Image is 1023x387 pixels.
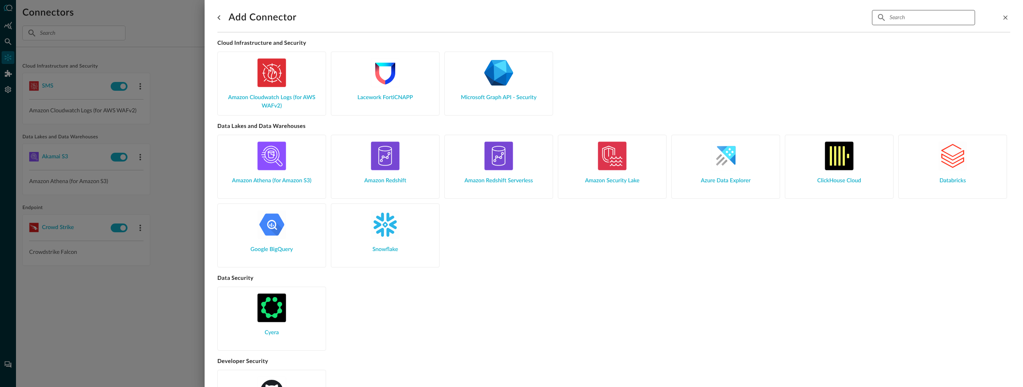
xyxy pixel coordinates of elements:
[890,10,957,25] input: Search
[217,122,1010,135] h5: Data Lakes and Data Warehouses
[372,245,398,254] span: Snowflake
[585,177,639,185] span: Amazon Security Lake
[1001,13,1010,22] button: close-drawer
[213,11,225,24] button: go back
[938,142,967,170] img: Databricks.svg
[217,39,1010,52] h5: Cloud Infrastructure and Security
[217,274,1010,287] h5: Data Security
[817,177,861,185] span: ClickHouse Cloud
[464,177,533,185] span: Amazon Redshift Serverless
[825,142,854,170] img: ClickHouse.svg
[461,94,537,102] span: Microsoft Graph API - Security
[711,142,740,170] img: AzureDataExplorer.svg
[257,58,286,87] img: AWSCloudWatchLogs.svg
[257,293,286,322] img: Cyera.svg
[358,94,413,102] span: Lacework FortiCNAPP
[371,58,400,87] img: LaceworkFortiCnapp.svg
[484,58,513,87] img: MicrosoftGraph.svg
[364,177,406,185] span: Amazon Redshift
[251,245,293,254] span: Google BigQuery
[257,142,286,170] img: AWSAthena.svg
[265,329,279,337] span: Cyera
[484,142,513,170] img: AWSRedshift.svg
[217,357,1010,370] h5: Developer Security
[224,94,319,110] span: Amazon Cloudwatch Logs (for AWS WAFv2)
[257,210,286,239] img: GoogleBigQuery.svg
[939,177,966,185] span: Databricks
[701,177,751,185] span: Azure Data Explorer
[598,142,627,170] img: AWSSecurityLake.svg
[232,177,312,185] span: Amazon Athena (for Amazon S3)
[371,142,400,170] img: AWSRedshift.svg
[371,210,400,239] img: Snowflake.svg
[229,11,297,24] h1: Add Connector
